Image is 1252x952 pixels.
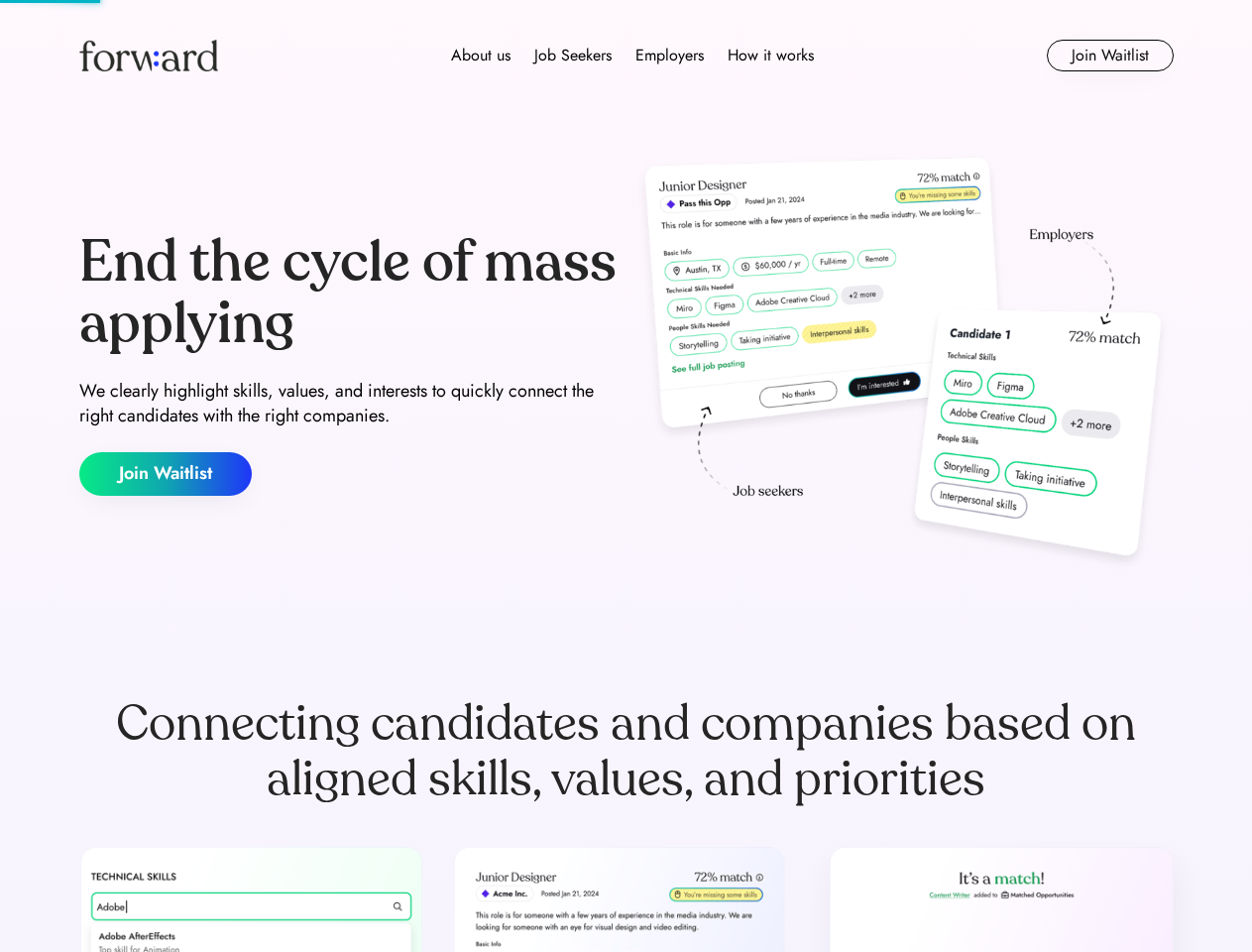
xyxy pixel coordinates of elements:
div: Employers [635,44,704,67]
div: Job Seekers [534,44,612,67]
div: End the cycle of mass applying [79,232,619,354]
img: hero-image.png [634,151,1174,577]
div: About us [451,44,511,67]
button: Join Waitlist [1047,40,1174,71]
button: Join Waitlist [79,452,252,496]
div: Connecting candidates and companies based on aligned skills, values, and priorities [79,696,1174,807]
div: How it works [728,44,814,67]
div: We clearly highlight skills, values, and interests to quickly connect the right candidates with t... [79,379,619,428]
img: Forward logo [79,40,218,71]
